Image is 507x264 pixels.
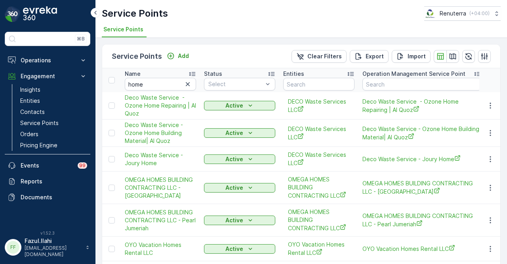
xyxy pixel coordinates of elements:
[5,231,90,235] span: v 1.52.3
[20,119,59,127] p: Service Points
[109,130,115,136] div: Toggle Row Selected
[204,70,222,78] p: Status
[204,216,275,225] button: Active
[125,94,196,118] a: Deco Waste Service - Ozone Home Repairing | Al Quoz
[125,241,196,257] a: OYO Vacation Homes Rental LLC
[20,97,40,105] p: Entities
[288,241,350,257] a: OYO Vacation Homes Rental LLC
[125,70,141,78] p: Name
[5,68,90,84] button: Engagement
[20,86,40,94] p: Insights
[17,140,90,151] a: Pricing Engine
[288,125,350,141] a: DECO Waste Services LLC
[109,156,115,162] div: Toggle Row Selected
[362,70,465,78] p: Operation Management Service Point
[17,118,90,129] a: Service Points
[204,154,275,164] button: Active
[350,50,389,63] button: Export
[288,151,350,167] a: DECO Waste Services LLC
[125,121,196,145] a: Deco Waste Service - Ozone Home Building Material| Al Quoz
[109,102,115,109] div: Toggle Row Selected
[204,183,275,193] button: Active
[102,7,168,20] p: Service Points
[25,237,82,245] p: Fazul.Ilahi
[109,217,115,224] div: Toggle Row Selected
[23,6,57,22] img: logo_dark-DEwI_e13.png
[204,128,275,138] button: Active
[112,51,162,62] p: Service Points
[125,208,196,232] a: OMEGA HOMES BUILDING CONTRACTING LLC - Pearl Jumeriah
[362,179,481,196] a: OMEGA HOMES BUILDING CONTRACTING LLC - Dubai Hills
[225,155,243,163] p: Active
[288,98,350,114] a: DECO Waste Services LLC
[5,158,90,173] a: Events99
[25,245,82,258] p: [EMAIL_ADDRESS][DOMAIN_NAME]
[20,141,57,149] p: Pricing Engine
[288,208,350,232] a: OMEGA HOMES BUILDING CONTRACTING LLC
[21,193,87,201] p: Documents
[17,106,90,118] a: Contacts
[292,50,347,63] button: Clear Filters
[225,184,243,192] p: Active
[362,125,481,141] a: Deco Waste Service - Ozone Home Building Material| Al Quoz
[225,216,243,224] p: Active
[21,177,87,185] p: Reports
[362,155,481,163] a: Deco Waste Service - Joury Home
[424,9,436,18] img: Screenshot_2024-07-26_at_13.33.01.png
[5,52,90,68] button: Operations
[424,6,501,21] button: Renuterra(+04:00)
[5,6,21,22] img: logo
[283,78,355,91] input: Search
[17,95,90,106] a: Entities
[440,10,466,17] p: Renuterra
[307,52,342,60] p: Clear Filters
[5,173,90,189] a: Reports
[17,84,90,95] a: Insights
[362,78,481,91] input: Search
[283,70,304,78] p: Entities
[5,189,90,205] a: Documents
[225,102,243,110] p: Active
[77,36,85,42] p: ⌘B
[288,175,350,200] a: OMEGA HOMES BUILDING CONTRACTING LLC
[408,52,426,60] p: Import
[362,98,481,114] a: Deco Waste Service - Ozone Home Repairing | Al Quoz
[225,245,243,253] p: Active
[469,10,490,17] p: ( +04:00 )
[7,241,19,254] div: FF
[362,179,481,196] span: OMEGA HOMES BUILDING CONTRACTING LLC - [GEOGRAPHIC_DATA]
[204,101,275,110] button: Active
[21,72,74,80] p: Engagement
[164,51,192,61] button: Add
[109,185,115,191] div: Toggle Row Selected
[204,244,275,254] button: Active
[79,162,86,169] p: 99
[20,108,45,116] p: Contacts
[362,212,481,228] a: OMEGA HOMES BUILDING CONTRACTING LLC - Pearl Jumeriah
[392,50,431,63] button: Import
[178,52,189,60] p: Add
[125,176,196,200] a: OMEGA HOMES BUILDING CONTRACTING LLC - Dubai Hills
[362,245,481,253] span: OYO Vacation Homes Rental LLC
[125,151,196,167] a: Deco Waste Service - Joury Home
[366,52,384,60] p: Export
[109,246,115,252] div: Toggle Row Selected
[125,176,196,200] span: OMEGA HOMES BUILDING CONTRACTING LLC - [GEOGRAPHIC_DATA]
[103,25,143,33] span: Service Points
[225,129,243,137] p: Active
